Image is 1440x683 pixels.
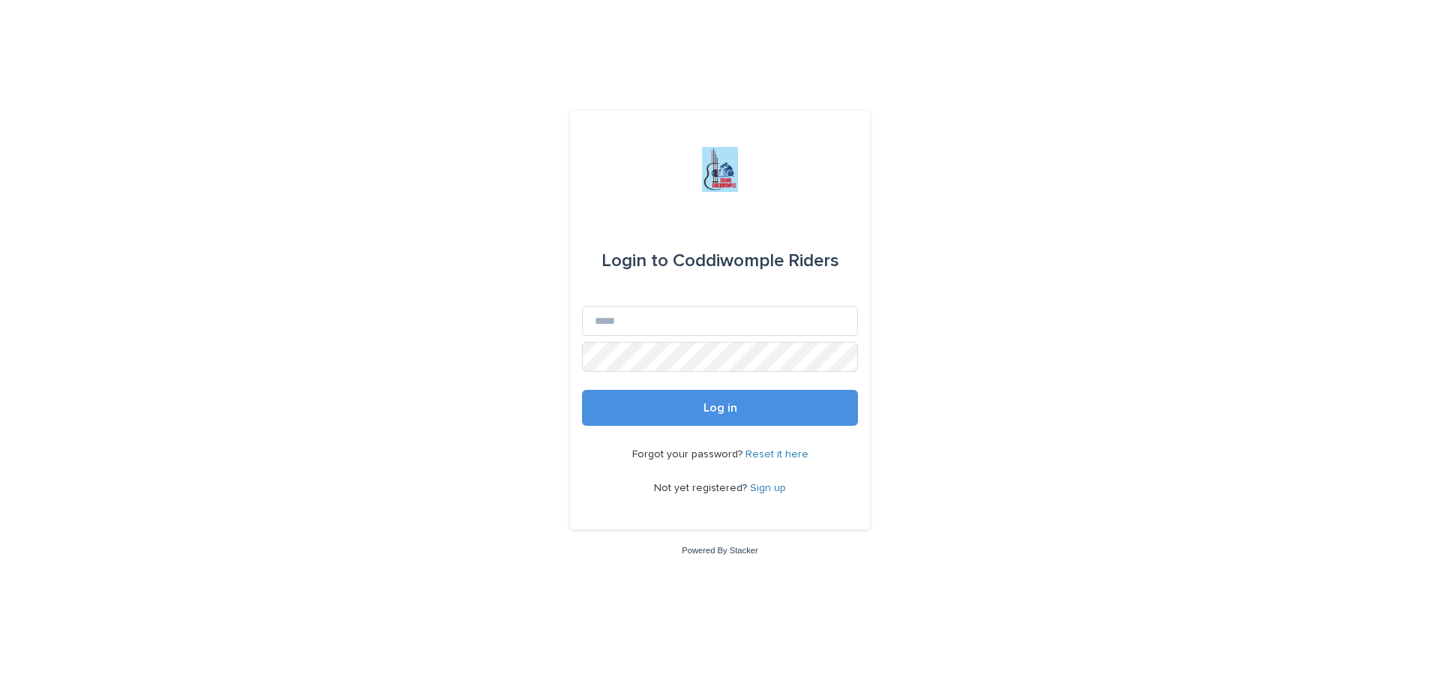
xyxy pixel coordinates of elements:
span: Forgot your password? [632,449,745,460]
span: Login to [601,252,668,270]
span: Log in [703,402,737,414]
div: Coddiwomple Riders [601,240,839,282]
span: Not yet registered? [654,483,750,493]
a: Powered By Stacker [682,546,757,555]
img: jxsLJbdS1eYBI7rVAS4p [702,147,738,192]
a: Reset it here [745,449,808,460]
a: Sign up [750,483,786,493]
button: Log in [582,390,858,426]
